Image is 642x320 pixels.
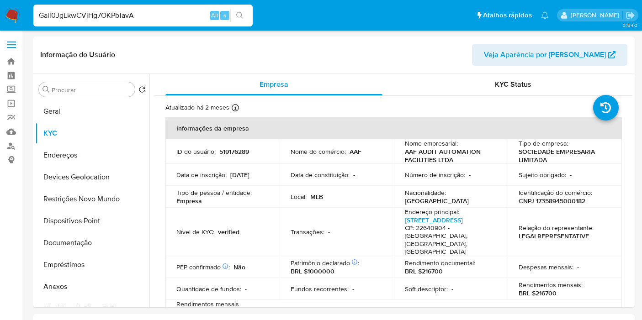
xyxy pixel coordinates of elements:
p: Tipo de pessoa / entidade : [176,189,252,197]
button: search-icon [230,9,249,22]
p: Data de inscrição : [176,171,227,179]
p: Quantidade de fundos : [176,285,241,293]
p: Atualizado há 2 meses [165,103,229,112]
p: vitoria.caldeira@mercadolivre.com [571,11,622,20]
p: Endereço principal : [405,208,459,216]
p: Rendimentos mensais (Companhia) : [176,300,269,316]
button: Anexos [35,276,149,298]
button: Dispositivos Point [35,210,149,232]
span: Alt [211,11,218,20]
p: BRL $1000000 [291,267,334,275]
p: - [353,171,355,179]
p: Relação do representante : [519,224,594,232]
span: KYC Status [495,79,531,89]
p: Não [233,263,245,271]
button: Retornar ao pedido padrão [138,86,146,96]
th: Informações da empresa [165,117,622,139]
p: Nacionalidade : [405,189,446,197]
span: Empresa [260,79,288,89]
button: Endereços [35,144,149,166]
p: - [451,285,453,293]
p: Despesas mensais : [519,263,573,271]
button: Histórico de Risco PLD [35,298,149,320]
p: Tipo de empresa : [519,139,568,147]
p: - [328,228,330,236]
input: Pesquise usuários ou casos... [33,10,253,21]
button: Devices Geolocation [35,166,149,188]
p: - [577,263,579,271]
h1: Informação do Usuário [40,50,115,59]
p: MLB [310,193,323,201]
p: BRL $216700 [405,267,443,275]
p: Identificação do comércio : [519,189,592,197]
button: Empréstimos [35,254,149,276]
button: Documentação [35,232,149,254]
p: Patrimônio declarado : [291,259,359,267]
input: Procurar [52,86,131,94]
p: [GEOGRAPHIC_DATA] [405,197,469,205]
p: Empresa [176,197,202,205]
a: Notificações [541,11,549,19]
p: Nome do comércio : [291,147,346,156]
p: - [469,171,471,179]
p: Soft descriptor : [405,285,448,293]
p: Data de constituição : [291,171,350,179]
span: s [223,11,226,20]
button: Geral [35,100,149,122]
span: Veja Aparência por [PERSON_NAME] [484,44,606,66]
h4: CP: 22640904 - [GEOGRAPHIC_DATA], [GEOGRAPHIC_DATA], [GEOGRAPHIC_DATA] [405,224,493,256]
p: CNPJ 17358945000182 [519,197,585,205]
p: BRL $216700 [519,289,557,297]
p: Sujeito obrigado : [519,171,566,179]
p: LEGALREPRESENTATIVE [519,232,589,240]
p: [DATE] [230,171,249,179]
p: 519176289 [219,147,249,156]
button: Veja Aparência por [PERSON_NAME] [472,44,627,66]
a: [STREET_ADDRESS] [405,215,463,225]
p: Rendimentos mensais : [519,281,583,289]
p: - [352,285,354,293]
button: KYC [35,122,149,144]
p: Rendimento documental : [405,259,475,267]
p: ID do usuário : [176,147,216,156]
p: SOCIEDADE EMPRESARIA LIMITADA [519,147,607,164]
p: Fundos recorrentes : [291,285,349,293]
button: Procurar [42,86,50,93]
p: PEP confirmado : [176,263,230,271]
p: - [570,171,572,179]
span: Atalhos rápidos [483,10,532,20]
p: Nome empresarial : [405,139,458,147]
button: Restrições Novo Mundo [35,188,149,210]
p: Transações : [291,228,324,236]
p: AAF AUDIT AUTOMATION FACILITIES LTDA [405,147,493,164]
a: Sair [626,10,635,20]
p: Nível de KYC : [176,228,214,236]
p: AAF [350,147,361,156]
p: - [245,285,247,293]
p: Número de inscrição : [405,171,465,179]
p: Local : [291,193,307,201]
p: verified [218,228,239,236]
